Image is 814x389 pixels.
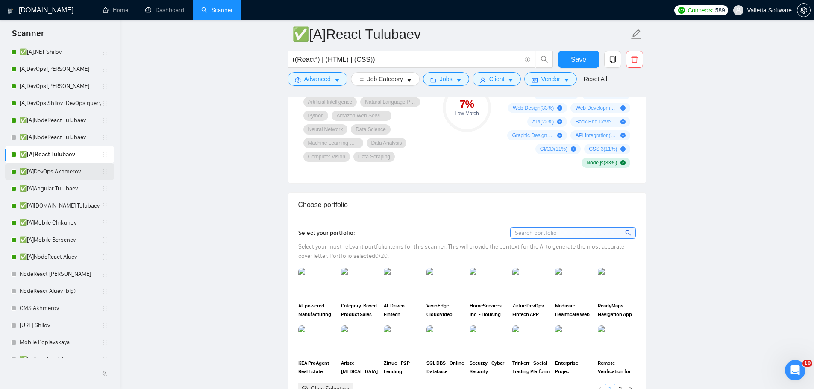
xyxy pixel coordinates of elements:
span: Neural Network [308,126,343,133]
span: plus-circle [557,133,562,138]
a: ✅[A][DOMAIN_NAME] Tulubaev [20,197,101,214]
span: holder [101,83,108,90]
span: Job Category [367,74,403,84]
span: Zirtue DevOps - Fintech APP [512,301,550,319]
button: setting [797,3,811,17]
span: Enterprise Project Management Platform [555,359,593,376]
li: ✅[A]NodeReact Tulubaev [5,112,114,129]
span: plus-circle [557,119,562,124]
li: [A]DevOps Shilov (DevOps query) [5,95,114,112]
span: delete [626,56,643,63]
span: ReadyMaps - Navigation App [598,301,635,319]
img: portfolio thumbnail image [470,325,507,355]
button: Save [558,51,599,68]
span: 589 [715,6,725,15]
img: portfolio thumbnail image [512,268,550,298]
span: idcard [532,77,538,83]
span: check-circle [620,160,626,165]
span: holder [101,168,108,175]
a: ✅[A]NodeReact Aluev [20,249,101,266]
a: ✅[A]Angular Tulubaev [20,180,101,197]
span: holder [101,219,108,226]
a: searchScanner [201,6,233,14]
span: holder [101,100,108,107]
a: setting [797,7,811,14]
span: HomeServices Inc. - Housing and Payments App [470,301,507,319]
span: Jobs [440,74,453,84]
li: ✅.NET Shilov [5,317,114,334]
span: Trinkerr - Social Trading Platform [512,359,550,376]
span: SQL DBS - Online Database Modeling Platform [426,359,464,376]
span: Aristx - [MEDICAL_DATA] Website & Application [341,359,379,376]
span: Vendor [541,74,560,84]
span: holder [101,66,108,73]
span: holder [101,271,108,278]
a: ✅[A]Mobile Chikunov [20,214,101,231]
span: API ( 22 %) [532,118,554,125]
span: API Integration ( 11 %) [575,132,617,139]
span: Save [571,54,586,65]
span: CI/CD ( 11 %) [540,146,567,152]
li: ✅[A]React Tulubaev [5,146,114,163]
span: Data Analysis [371,140,402,146]
a: ✅[A]NodeReact Tulubaev [20,112,101,129]
span: holder [101,237,108,243]
div: 7 % [443,99,491,109]
span: Advanced [304,74,331,84]
span: holder [101,322,108,329]
span: Python [308,112,324,119]
span: holder [101,202,108,209]
li: ✅[A]NodeReact Tulubaev [5,129,114,146]
span: Select your most relevant portfolio items for this scanner. This will provide the context for the... [298,243,624,260]
li: ✅[A]Angular.NET Tulubaev [5,197,114,214]
li: Mobile Poplavskaya [5,334,114,351]
span: caret-down [456,77,462,83]
li: ✅[A]NodeReact Aluev [5,249,114,266]
span: AI-powered Manufacturing Process Monitoring [298,301,336,319]
a: [URL] Shilov [20,317,101,334]
span: 10 [802,360,812,367]
span: Data Science [356,126,385,133]
span: setting [295,77,301,83]
span: Web Design ( 33 %) [513,105,554,111]
span: double-left [102,369,110,377]
span: Artificial Intelligence [308,99,353,105]
span: Data Scraping [358,153,390,160]
img: portfolio thumbnail image [341,268,379,298]
img: portfolio thumbnail image [384,268,421,298]
span: plus-circle [620,146,626,152]
span: Back-End Development ( 22 %) [575,118,617,125]
span: Scanner [5,27,51,45]
span: Natural Language Processing [365,99,415,105]
li: CMS Akhmerov [5,300,114,317]
span: holder [101,339,108,346]
li: ✅[A]Angular Tulubaev [5,180,114,197]
span: holder [101,288,108,295]
span: caret-down [564,77,570,83]
img: portfolio thumbnail image [555,325,593,355]
span: CSS 3 ( 11 %) [589,146,617,152]
a: [A]DevOps [PERSON_NAME] [20,61,101,78]
div: Low Match [443,111,491,116]
span: Category-Based Product Sales Analytics [341,301,379,319]
span: caret-down [334,77,340,83]
span: holder [101,134,108,141]
span: caret-down [508,77,514,83]
button: delete [626,51,643,68]
a: Mobile Poplavskaya [20,334,101,351]
a: [A]DevOps [PERSON_NAME] [20,78,101,95]
span: Graphic Design ( 22 %) [512,132,554,139]
span: holder [101,254,108,260]
a: ✅[A]Mobile Bersenev [20,231,101,249]
span: Connects: [688,6,713,15]
span: search [625,228,632,237]
iframe: Intercom live chat [785,360,805,380]
button: search [536,51,553,68]
img: portfolio thumbnail image [598,268,635,298]
span: user [735,7,741,13]
span: Zirtue - P2P Lending Application [384,359,421,376]
span: info-circle [525,57,530,62]
span: holder [101,356,108,363]
li: [A]DevOps Shilov [5,78,114,95]
span: Select your portfolio: [298,229,355,237]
